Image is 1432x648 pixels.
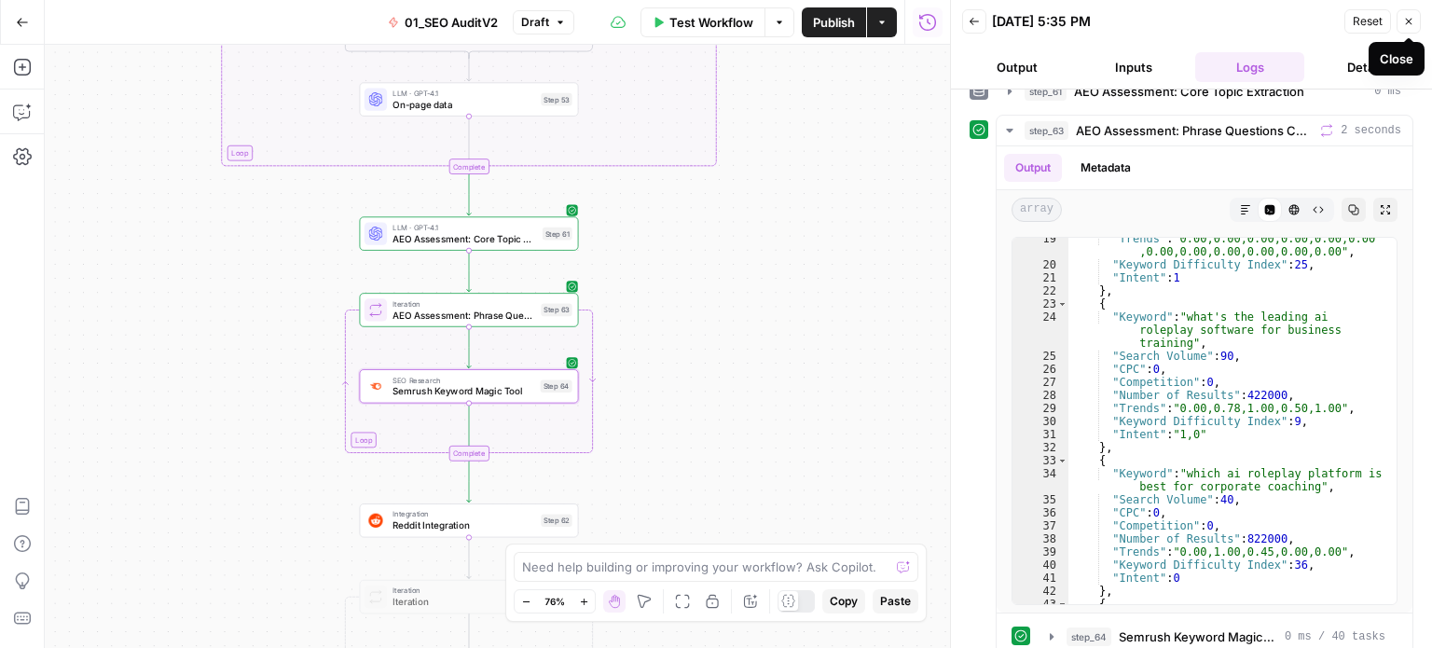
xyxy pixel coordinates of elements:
g: Edge from step_56 to step_54-conditional-end [469,25,593,58]
button: Reset [1344,9,1391,34]
span: On-page data [392,97,535,111]
div: 41 [1012,572,1068,585]
g: Edge from step_54-conditional-end to step_53 [467,55,472,81]
g: Edge from step_63-iteration-end to step_62 [467,461,472,502]
div: 38 [1012,532,1068,545]
span: Test Workflow [669,13,753,32]
span: Draft [521,14,549,31]
div: 30 [1012,415,1068,428]
div: 36 [1012,506,1068,519]
div: Step 64 [541,379,572,393]
div: IntegrationReddit IntegrationStep 62 [360,503,579,537]
span: Reddit Integration [392,518,535,532]
g: Edge from step_61 to step_63 [467,250,472,291]
span: AEO Assessment: Core Topic Extraction [1074,82,1304,101]
button: Paste [873,589,918,614]
button: Details [1312,52,1421,82]
span: Publish [813,13,855,32]
span: step_64 [1067,627,1111,646]
button: 01_SEO AuditV2 [377,7,509,37]
div: Complete [360,446,579,462]
button: 0 ms [997,76,1412,106]
div: Step 62 [541,514,571,527]
span: Paste [880,593,911,610]
div: 22 [1012,284,1068,297]
div: 24 [1012,310,1068,350]
button: Metadata [1069,154,1142,182]
div: LoopIterationAEO Assessment: Phrase Questions CurationStep 63 [360,293,579,326]
button: 2 seconds [997,116,1412,145]
g: Edge from step_62 to step_59 [467,537,472,578]
div: Step 61 [543,227,572,241]
span: AEO Assessment: Core Topic Extraction [392,231,537,245]
div: 33 [1012,454,1068,467]
div: Step 53 [541,93,571,106]
span: step_63 [1025,121,1068,140]
span: 01_SEO AuditV2 [405,13,498,32]
div: 32 [1012,441,1068,454]
g: Edge from step_63 to step_64 [467,326,472,367]
span: Toggle code folding, rows 33 through 42 [1057,454,1067,467]
button: Copy [822,589,865,614]
span: Copy [830,593,858,610]
div: 40 [1012,558,1068,572]
span: Iteration [392,585,535,596]
span: 2 seconds [1341,122,1401,139]
img: reddit_icon.png [368,514,382,528]
span: AEO Assessment: Phrase Questions Curation [392,308,535,322]
span: 0 ms / 40 tasks [1285,628,1385,645]
span: array [1012,198,1062,222]
span: Semrush Keyword Magic Tool [392,384,534,398]
span: Toggle code folding, rows 43 through 52 [1057,598,1067,611]
div: 20 [1012,258,1068,271]
span: 0 ms [1374,83,1401,100]
button: Logs [1195,52,1304,82]
div: Step 63 [541,304,571,317]
div: 23 [1012,297,1068,310]
div: IterationIterationStep 59 [360,580,579,614]
button: Output [962,52,1071,82]
div: Complete [360,159,579,174]
div: 29 [1012,402,1068,415]
div: 21 [1012,271,1068,284]
div: Complete [448,446,489,462]
span: LLM · GPT-4.1 [392,88,535,99]
span: Toggle code folding, rows 23 through 32 [1057,297,1067,310]
span: AEO Assessment: Phrase Questions Curation [1076,121,1313,140]
div: 37 [1012,519,1068,532]
div: 39 [1012,545,1068,558]
div: 27 [1012,376,1068,389]
g: Edge from step_29-iteration-end to step_61 [467,174,472,215]
span: 76% [544,594,565,609]
button: Test Workflow [640,7,764,37]
button: Output [1004,154,1062,182]
div: LLM · GPT-4.1On-page dataStep 53 [360,82,579,116]
div: LLM · GPT-4.1AEO Assessment: Core Topic ExtractionStep 61 [360,216,579,250]
span: Iteration [392,595,535,609]
button: Inputs [1079,52,1188,82]
button: Publish [802,7,866,37]
div: 26 [1012,363,1068,376]
span: Integration [392,508,535,519]
div: 19 [1012,232,1068,258]
div: 31 [1012,428,1068,441]
div: 34 [1012,467,1068,493]
div: 43 [1012,598,1068,611]
div: SEO ResearchSemrush Keyword Magic ToolStep 64 [360,369,579,403]
span: Semrush Keyword Magic Tool [1119,627,1277,646]
span: SEO Research [392,374,534,385]
button: Draft [513,10,574,34]
span: step_61 [1025,82,1067,101]
img: 8a3tdog8tf0qdwwcclgyu02y995m [368,379,382,393]
div: 28 [1012,389,1068,402]
span: Reset [1353,13,1383,30]
span: Iteration [392,298,535,310]
div: 35 [1012,493,1068,506]
div: 25 [1012,350,1068,363]
div: Complete [448,159,489,174]
div: 42 [1012,585,1068,598]
span: LLM · GPT-4.1 [392,222,537,233]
